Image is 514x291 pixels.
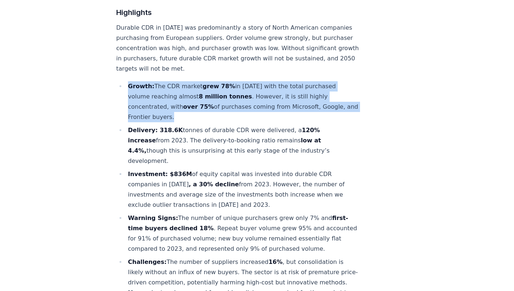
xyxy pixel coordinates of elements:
[268,258,282,265] strong: 16%
[116,23,359,74] p: Durable CDR in [DATE] was predominantly a story of North American companies purchasing from Europ...
[128,127,183,134] strong: Delivery: 318.6K
[203,83,235,90] strong: grew 78%
[128,83,154,90] strong: Growth:
[116,7,359,18] h3: Highlights
[189,181,239,188] strong: , a 30% decline
[126,81,359,122] li: The CDR market in [DATE] with the total purchased volume reaching almost . However, it is still h...
[126,213,359,254] li: The number of unique purchasers grew only 7% and . Repeat buyer volume grew 95% and accounted for...
[199,93,252,100] strong: 8 million tonnes
[128,258,166,265] strong: Challenges:
[128,214,178,221] strong: Warning Signs:
[126,169,359,210] li: of equity capital was invested into durable CDR companies in [DATE] from 2023​. However, the numb...
[126,125,359,166] li: tonnes of durable CDR were delivered, a from 2023​. The delivery-to-booking ratio remains though ...
[128,137,321,154] strong: low at 4.4%,
[183,103,214,110] strong: over 75%
[128,171,192,178] strong: Investment: $836M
